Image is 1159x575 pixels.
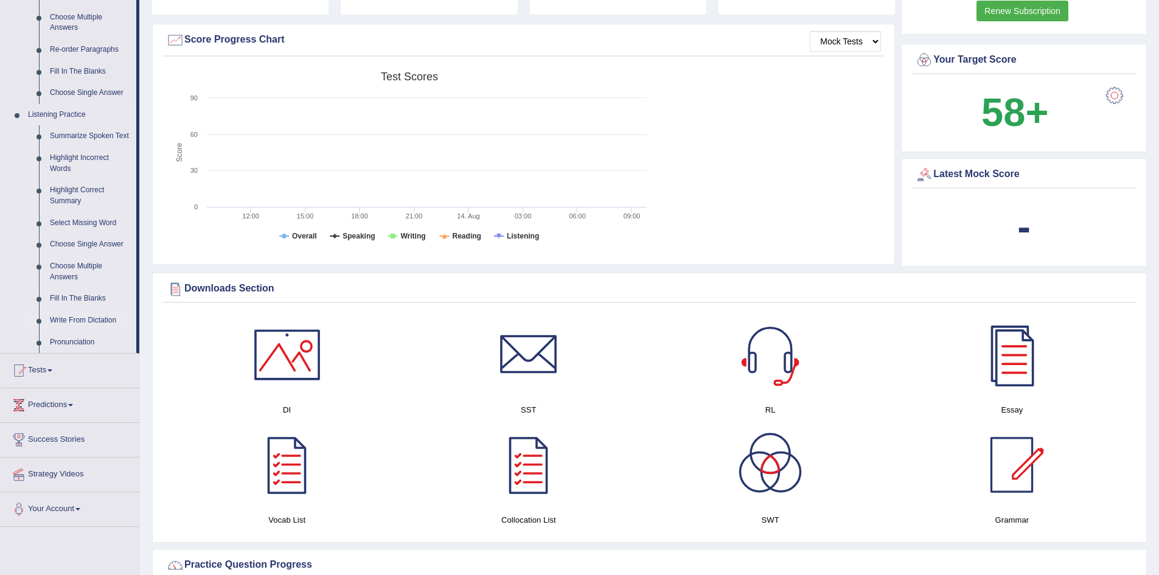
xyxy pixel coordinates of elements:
[976,1,1068,21] a: Renew Subscription
[44,82,136,104] a: Choose Single Answer
[406,212,423,220] text: 21:00
[507,232,539,240] tspan: Listening
[44,7,136,39] a: Choose Multiple Answers
[453,232,481,240] tspan: Reading
[515,212,532,220] text: 03:00
[194,203,198,211] text: 0
[400,232,425,240] tspan: Writing
[569,212,586,220] text: 06:00
[297,212,314,220] text: 15:00
[190,167,198,174] text: 30
[190,94,198,102] text: 90
[175,143,184,162] tspan: Score
[23,104,136,126] a: Listening Practice
[44,288,136,310] a: Fill In The Blanks
[656,514,885,526] h4: SWT
[44,179,136,212] a: Highlight Correct Summary
[172,403,402,416] h4: DI
[44,39,136,61] a: Re-order Paragraphs
[44,147,136,179] a: Highlight Incorrect Words
[190,131,198,138] text: 60
[1,388,139,419] a: Predictions
[897,514,1127,526] h4: Grammar
[1017,204,1031,249] b: -
[242,212,259,220] text: 12:00
[351,212,368,220] text: 18:00
[897,403,1127,416] h4: Essay
[915,51,1133,69] div: Your Target Score
[656,403,885,416] h4: RL
[1,458,139,488] a: Strategy Videos
[981,90,1048,134] b: 58+
[292,232,317,240] tspan: Overall
[166,280,1133,298] div: Downloads Section
[44,61,136,83] a: Fill In The Blanks
[166,31,881,49] div: Score Progress Chart
[44,212,136,234] a: Select Missing Word
[1,492,139,523] a: Your Account
[44,125,136,147] a: Summarize Spoken Text
[414,514,643,526] h4: Collocation List
[343,232,375,240] tspan: Speaking
[414,403,643,416] h4: SST
[1,354,139,384] a: Tests
[915,166,1133,184] div: Latest Mock Score
[457,212,479,220] tspan: 14. Aug
[381,71,438,83] tspan: Test scores
[44,310,136,332] a: Write From Dictation
[44,256,136,288] a: Choose Multiple Answers
[44,234,136,256] a: Choose Single Answer
[1,423,139,453] a: Success Stories
[44,332,136,354] a: Pronunciation
[624,212,641,220] text: 09:00
[172,514,402,526] h4: Vocab List
[166,556,1133,574] div: Practice Question Progress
